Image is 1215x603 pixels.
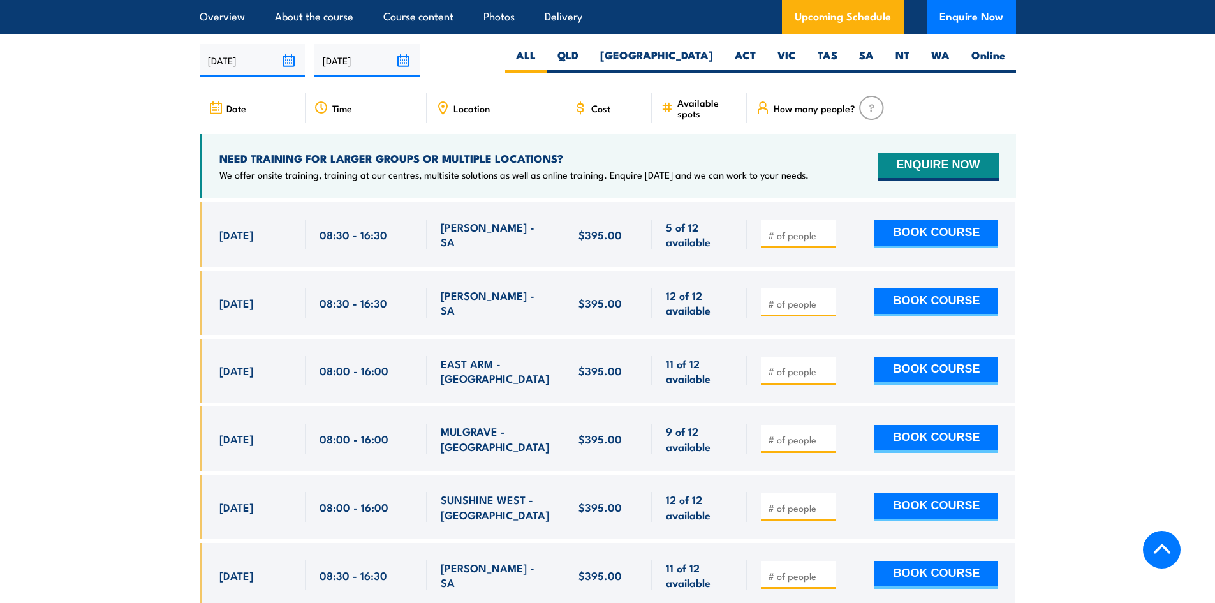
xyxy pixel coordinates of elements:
[874,561,998,589] button: BOOK COURSE
[320,500,388,514] span: 08:00 - 16:00
[320,568,387,583] span: 08:30 - 16:30
[874,357,998,385] button: BOOK COURSE
[219,500,253,514] span: [DATE]
[219,227,253,242] span: [DATE]
[874,220,998,248] button: BOOK COURSE
[768,433,832,446] input: # of people
[961,48,1016,73] label: Online
[578,500,622,514] span: $395.00
[767,48,807,73] label: VIC
[578,295,622,310] span: $395.00
[878,153,998,181] button: ENQUIRE NOW
[441,220,550,249] span: [PERSON_NAME] - SA
[874,493,998,521] button: BOOK COURSE
[441,424,550,454] span: MULGRAVE - [GEOGRAPHIC_DATA]
[219,363,253,378] span: [DATE]
[314,44,420,77] input: To date
[441,288,550,318] span: [PERSON_NAME] - SA
[666,424,733,454] span: 9 of 12 available
[320,295,387,310] span: 08:30 - 16:30
[578,568,622,583] span: $395.00
[807,48,848,73] label: TAS
[666,356,733,386] span: 11 of 12 available
[885,48,920,73] label: NT
[320,431,388,446] span: 08:00 - 16:00
[768,502,832,514] input: # of people
[848,48,885,73] label: SA
[578,363,622,378] span: $395.00
[320,227,387,242] span: 08:30 - 16:30
[874,288,998,316] button: BOOK COURSE
[666,220,733,249] span: 5 of 12 available
[768,229,832,242] input: # of people
[441,492,550,522] span: SUNSHINE WEST - [GEOGRAPHIC_DATA]
[768,365,832,378] input: # of people
[920,48,961,73] label: WA
[226,103,246,114] span: Date
[200,44,305,77] input: From date
[874,425,998,453] button: BOOK COURSE
[666,288,733,318] span: 12 of 12 available
[547,48,589,73] label: QLD
[768,297,832,310] input: # of people
[219,168,809,181] p: We offer onsite training, training at our centres, multisite solutions as well as online training...
[441,356,550,386] span: EAST ARM - [GEOGRAPHIC_DATA]
[578,227,622,242] span: $395.00
[578,431,622,446] span: $395.00
[666,560,733,590] span: 11 of 12 available
[589,48,724,73] label: [GEOGRAPHIC_DATA]
[666,492,733,522] span: 12 of 12 available
[774,103,855,114] span: How many people?
[219,568,253,583] span: [DATE]
[505,48,547,73] label: ALL
[768,570,832,583] input: # of people
[219,295,253,310] span: [DATE]
[320,363,388,378] span: 08:00 - 16:00
[724,48,767,73] label: ACT
[441,560,550,590] span: [PERSON_NAME] - SA
[591,103,610,114] span: Cost
[219,151,809,165] h4: NEED TRAINING FOR LARGER GROUPS OR MULTIPLE LOCATIONS?
[219,431,253,446] span: [DATE]
[677,97,738,119] span: Available spots
[332,103,352,114] span: Time
[453,103,490,114] span: Location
